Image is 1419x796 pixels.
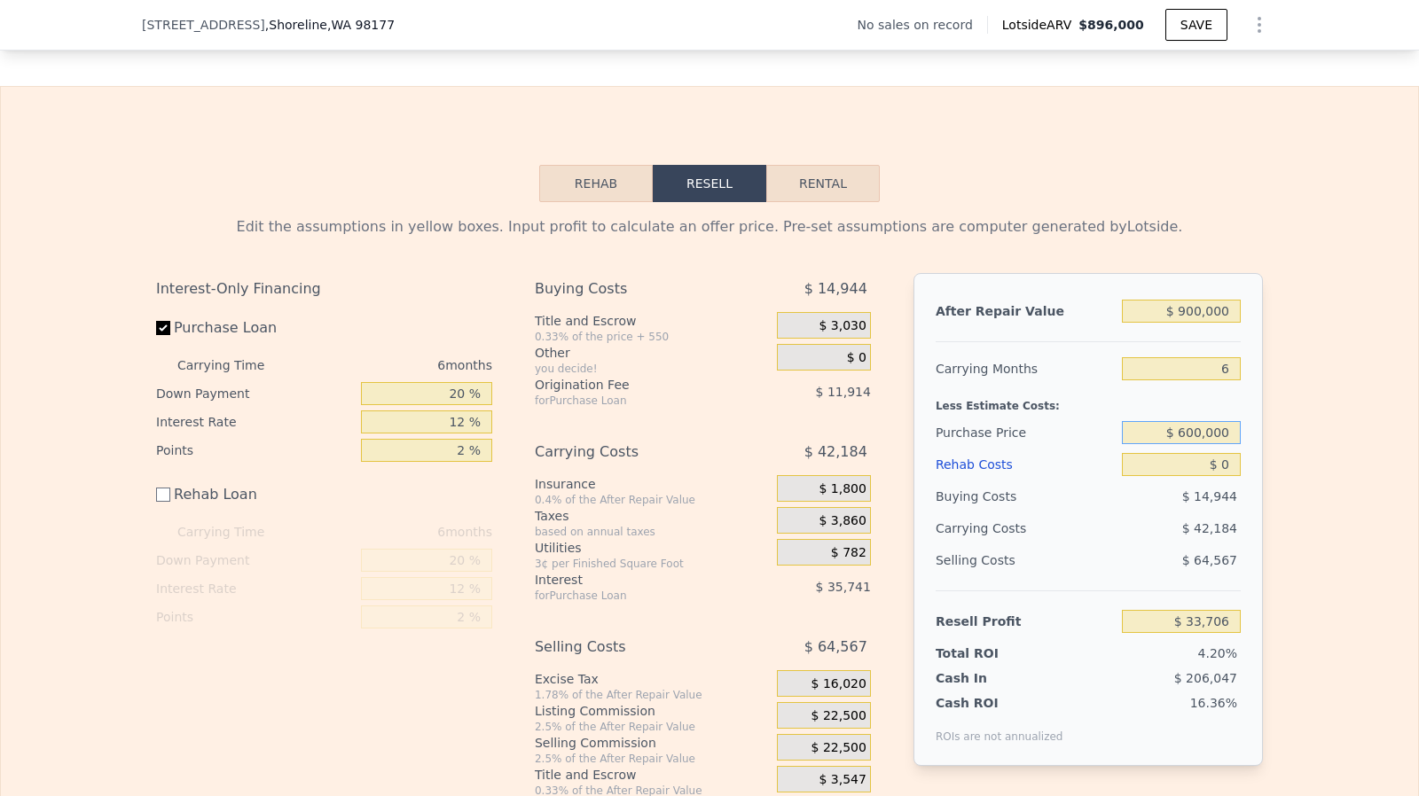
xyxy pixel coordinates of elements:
[300,518,492,546] div: 6 months
[156,479,354,511] label: Rehab Loan
[156,379,354,408] div: Down Payment
[1078,18,1144,32] span: $896,000
[653,165,766,202] button: Resell
[816,385,871,399] span: $ 11,914
[1174,671,1237,685] span: $ 206,047
[156,321,170,335] input: Purchase Loan
[156,546,354,574] div: Down Payment
[156,408,354,436] div: Interest Rate
[535,670,770,688] div: Excise Tax
[936,544,1115,576] div: Selling Costs
[265,16,395,34] span: , Shoreline
[535,362,770,376] div: you decide!
[156,574,354,603] div: Interest Rate
[535,766,770,784] div: Title and Escrow
[327,18,395,32] span: , WA 98177
[535,475,770,493] div: Insurance
[1165,9,1227,41] button: SAVE
[819,318,866,334] span: $ 3,030
[1242,7,1277,43] button: Show Options
[300,351,492,379] div: 6 months
[156,216,1263,238] div: Edit the assumptions in yellow boxes. Input profit to calculate an offer price. Pre-set assumptio...
[936,605,1115,637] div: Resell Profit
[535,344,770,362] div: Other
[936,295,1115,327] div: After Repair Value
[1198,646,1237,660] span: 4.20%
[804,273,867,305] span: $ 14,944
[936,512,1047,544] div: Carrying Costs
[156,603,354,631] div: Points
[847,350,866,366] span: $ 0
[535,589,733,603] div: for Purchase Loan
[1182,521,1237,535] span: $ 42,184
[1182,489,1237,503] span: $ 14,944
[177,351,293,379] div: Carrying Time
[535,525,770,539] div: based on annual taxes
[858,16,987,34] div: No sales on record
[936,644,1047,662] div: Total ROI
[177,518,293,546] div: Carrying Time
[804,436,867,468] span: $ 42,184
[936,353,1115,385] div: Carrying Months
[811,708,866,724] span: $ 22,500
[535,330,770,344] div: 0.33% of the price + 550
[156,273,492,305] div: Interest-Only Financing
[936,480,1115,512] div: Buying Costs
[804,631,867,663] span: $ 64,567
[535,752,770,766] div: 2.5% of the After Repair Value
[819,513,866,529] span: $ 3,860
[156,488,170,502] input: Rehab Loan
[535,571,733,589] div: Interest
[535,539,770,557] div: Utilities
[1190,696,1237,710] span: 16.36%
[535,702,770,720] div: Listing Commission
[811,676,866,692] span: $ 16,020
[535,557,770,571] div: 3¢ per Finished Square Foot
[1182,553,1237,567] span: $ 64,567
[936,449,1115,480] div: Rehab Costs
[156,436,354,464] div: Points
[1002,16,1078,34] span: Lotside ARV
[811,740,866,756] span: $ 22,500
[535,394,733,408] div: for Purchase Loan
[535,493,770,507] div: 0.4% of the After Repair Value
[936,669,1047,687] div: Cash In
[766,165,880,202] button: Rental
[535,720,770,734] div: 2.5% of the After Repair Value
[535,688,770,702] div: 1.78% of the After Repair Value
[535,734,770,752] div: Selling Commission
[535,507,770,525] div: Taxes
[539,165,653,202] button: Rehab
[936,712,1063,744] div: ROIs are not annualized
[142,16,265,34] span: [STREET_ADDRESS]
[816,580,871,594] span: $ 35,741
[936,385,1241,417] div: Less Estimate Costs:
[535,631,733,663] div: Selling Costs
[831,545,866,561] span: $ 782
[535,312,770,330] div: Title and Escrow
[819,772,866,788] span: $ 3,547
[936,694,1063,712] div: Cash ROI
[535,273,733,305] div: Buying Costs
[936,417,1115,449] div: Purchase Price
[156,312,354,344] label: Purchase Loan
[535,436,733,468] div: Carrying Costs
[535,376,733,394] div: Origination Fee
[819,481,866,497] span: $ 1,800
